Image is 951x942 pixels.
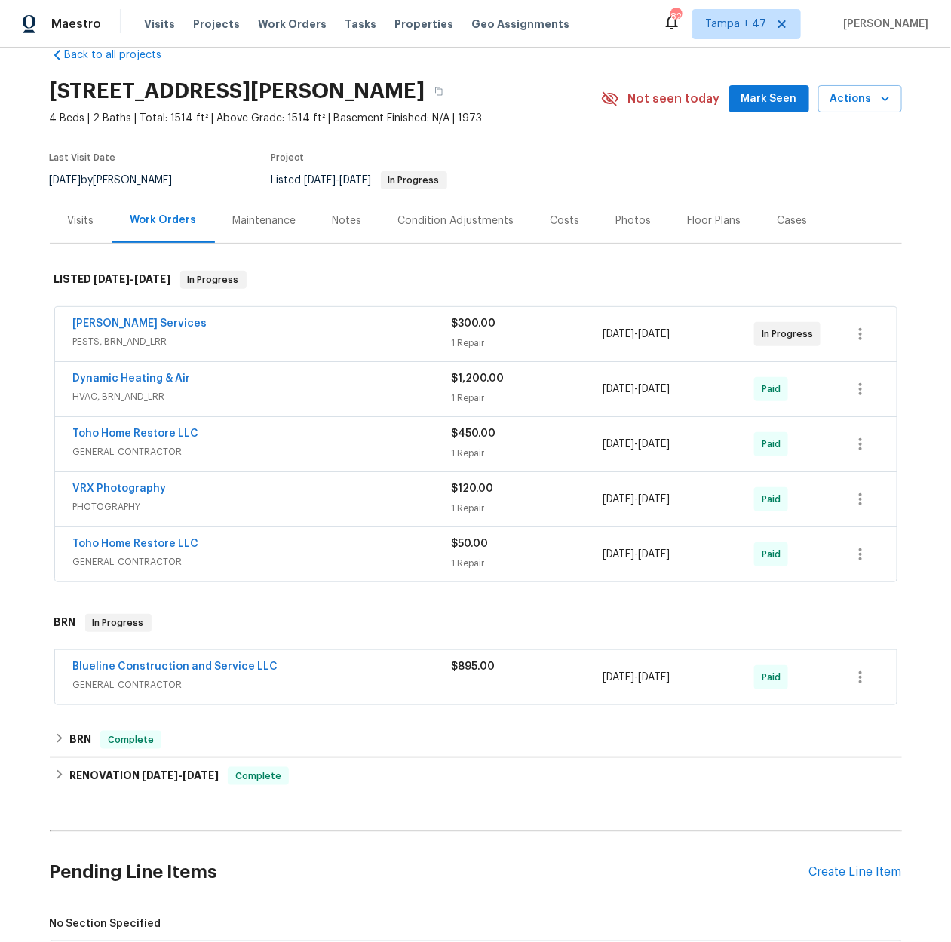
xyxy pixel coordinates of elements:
h6: RENOVATION [69,767,219,785]
div: Create Line Item [809,865,902,879]
span: [DATE] [183,770,219,781]
span: $120.00 [452,483,494,494]
span: Listed [271,175,447,186]
span: [PERSON_NAME] [837,17,928,32]
h2: Pending Line Items [50,837,809,907]
span: [DATE] [94,274,130,284]
span: Visits [144,17,175,32]
span: [DATE] [603,494,634,505]
div: BRN Complete [50,722,902,758]
span: Project [271,153,305,162]
div: 1 Repair [452,446,603,461]
a: Toho Home Restore LLC [73,539,199,549]
span: Actions [830,90,890,109]
a: Blueline Construction and Service LLC [73,661,278,672]
span: - [603,437,670,452]
div: 1 Repair [452,391,603,406]
div: 1 Repair [452,336,603,351]
div: Condition Adjustments [398,213,514,229]
span: [DATE] [603,384,634,394]
button: Actions [818,85,902,113]
h6: LISTED [54,271,171,289]
span: [DATE] [638,439,670,450]
div: RENOVATION [DATE]-[DATE]Complete [50,758,902,794]
div: Maintenance [233,213,296,229]
span: [DATE] [340,175,372,186]
span: PHOTOGRAPHY [73,499,452,514]
a: Toho Home Restore LLC [73,428,199,439]
div: Notes [333,213,362,229]
span: GENERAL_CONTRACTOR [73,554,452,569]
span: [DATE] [638,329,670,339]
div: 1 Repair [452,556,603,571]
span: Work Orders [258,17,327,32]
div: LISTED [DATE]-[DATE]In Progress [50,256,902,304]
span: [DATE] [305,175,336,186]
span: [DATE] [603,439,634,450]
span: Mark Seen [741,90,797,109]
span: [DATE] [638,494,670,505]
span: In Progress [87,615,150,631]
span: 4 Beds | 2 Baths | Total: 1514 ft² | Above Grade: 1514 ft² | Basement Finished: N/A | 1973 [50,111,601,126]
span: GENERAL_CONTRACTOR [73,444,452,459]
span: - [603,670,670,685]
span: Paid [762,437,787,452]
span: [DATE] [603,549,634,560]
span: Paid [762,382,787,397]
span: [DATE] [638,672,670,683]
div: BRN In Progress [50,599,902,647]
button: Copy Address [425,78,452,105]
span: - [603,327,670,342]
span: [DATE] [142,770,178,781]
span: [DATE] [603,329,634,339]
span: GENERAL_CONTRACTOR [73,677,452,692]
span: Complete [229,769,287,784]
span: Paid [762,492,787,507]
span: Complete [102,732,160,747]
span: [DATE] [638,549,670,560]
div: 823 [670,9,681,24]
span: [DATE] [135,274,171,284]
span: Properties [394,17,453,32]
span: - [603,492,670,507]
span: In Progress [182,272,245,287]
div: Floor Plans [688,213,741,229]
button: Mark Seen [729,85,809,113]
span: [DATE] [603,672,634,683]
div: Work Orders [130,213,197,228]
span: Not seen today [628,91,720,106]
span: Tasks [345,19,376,29]
span: In Progress [762,327,819,342]
h6: BRN [54,614,76,632]
span: [DATE] [50,175,81,186]
span: - [142,770,219,781]
span: Tampa + 47 [705,17,766,32]
span: - [603,547,670,562]
span: Paid [762,547,787,562]
a: Dynamic Heating & Air [73,373,191,384]
span: Geo Assignments [471,17,569,32]
div: Costs [551,213,580,229]
span: $895.00 [452,661,495,672]
a: VRX Photography [73,483,167,494]
span: - [94,274,171,284]
span: Projects [193,17,240,32]
span: In Progress [382,176,446,185]
span: $50.00 [452,539,489,549]
div: 1 Repair [452,501,603,516]
span: Maestro [51,17,101,32]
div: Visits [68,213,94,229]
span: $450.00 [452,428,496,439]
span: Last Visit Date [50,153,116,162]
div: Cases [778,213,808,229]
a: Back to all projects [50,48,195,63]
h6: BRN [69,731,91,749]
span: PESTS, BRN_AND_LRR [73,334,452,349]
span: - [305,175,372,186]
span: [DATE] [638,384,670,394]
span: No Section Specified [50,916,902,931]
span: HVAC, BRN_AND_LRR [73,389,452,404]
div: by [PERSON_NAME] [50,171,191,189]
span: Paid [762,670,787,685]
span: $300.00 [452,318,496,329]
